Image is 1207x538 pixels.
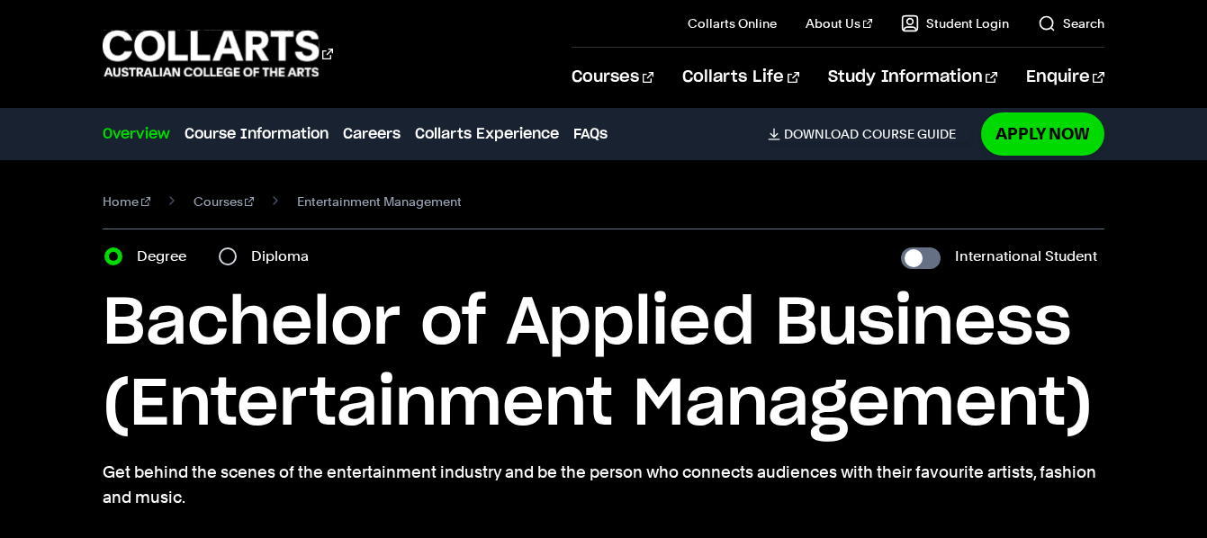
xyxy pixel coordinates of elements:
[806,14,872,32] a: About Us
[103,189,150,214] a: Home
[901,14,1009,32] a: Student Login
[103,28,333,79] div: Go to homepage
[955,244,1097,269] label: International Student
[688,14,777,32] a: Collarts Online
[981,112,1104,155] a: Apply Now
[137,244,197,269] label: Degree
[1038,14,1104,32] a: Search
[185,123,329,145] a: Course Information
[103,460,1104,510] p: Get behind the scenes of the entertainment industry and be the person who connects audiences with...
[828,48,997,107] a: Study Information
[297,189,462,214] span: Entertainment Management
[573,123,608,145] a: FAQs
[682,48,798,107] a: Collarts Life
[1026,48,1104,107] a: Enquire
[194,189,255,214] a: Courses
[784,126,859,142] span: Download
[103,283,1104,445] h1: Bachelor of Applied Business (Entertainment Management)
[415,123,559,145] a: Collarts Experience
[572,48,653,107] a: Courses
[251,244,320,269] label: Diploma
[103,123,170,145] a: Overview
[768,126,970,142] a: DownloadCourse Guide
[343,123,401,145] a: Careers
